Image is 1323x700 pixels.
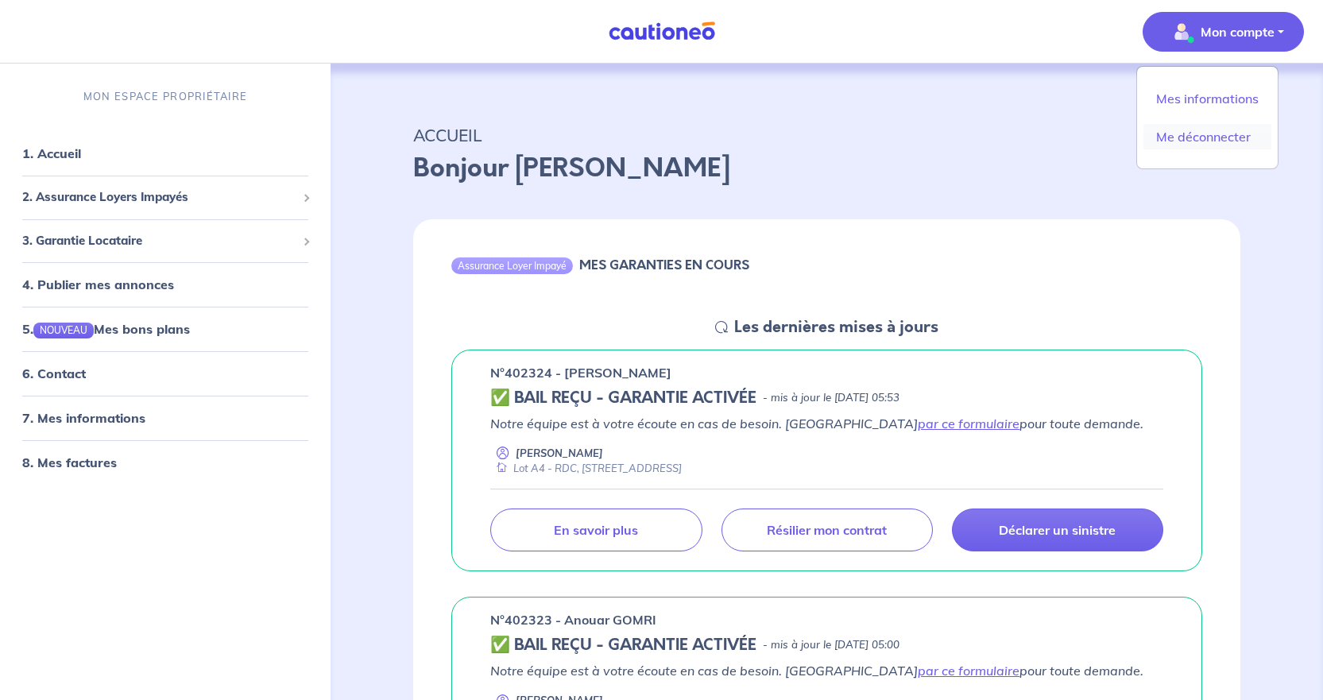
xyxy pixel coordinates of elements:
p: Résilier mon contrat [767,522,887,538]
a: 4. Publier mes annonces [22,277,174,292]
a: 6. Contact [22,365,86,381]
p: MON ESPACE PROPRIÉTAIRE [83,89,247,104]
p: Mon compte [1201,22,1275,41]
a: Déclarer un sinistre [952,509,1163,551]
h5: ✅ BAIL REÇU - GARANTIE ACTIVÉE [490,636,756,655]
p: n°402324 - [PERSON_NAME] [490,363,671,382]
a: par ce formulaire [918,416,1019,431]
div: 7. Mes informations [6,402,324,434]
div: 4. Publier mes annonces [6,269,324,300]
img: Cautioneo [602,21,721,41]
a: Résilier mon contrat [721,509,933,551]
div: state: CONTRACT-VALIDATED, Context: ,MAYBE-CERTIFICATE,,LESSOR-DOCUMENTS,IS-ODEALIM [490,389,1163,408]
img: illu_account_valid_menu.svg [1169,19,1194,44]
div: 6. Contact [6,358,324,389]
a: 7. Mes informations [22,410,145,426]
p: En savoir plus [554,522,638,538]
a: par ce formulaire [918,663,1019,679]
p: - mis à jour le [DATE] 05:00 [763,637,899,653]
div: 3. Garantie Locataire [6,226,324,257]
a: 5.NOUVEAUMes bons plans [22,321,190,337]
h5: Les dernières mises à jours [734,318,938,337]
p: - mis à jour le [DATE] 05:53 [763,390,899,406]
div: 2. Assurance Loyers Impayés [6,182,324,213]
div: state: CONTRACT-VALIDATED, Context: ,MAYBE-CERTIFICATE,,LESSOR-DOCUMENTS,IS-ODEALIM [490,636,1163,655]
a: 1. Accueil [22,145,81,161]
span: 2. Assurance Loyers Impayés [22,188,296,207]
p: ACCUEIL [413,121,1240,149]
p: n°402323 - Anouar GOMRI [490,610,656,629]
p: Notre équipe est à votre écoute en cas de besoin. [GEOGRAPHIC_DATA] pour toute demande. [490,414,1163,433]
div: Assurance Loyer Impayé [451,257,573,273]
h6: MES GARANTIES EN COURS [579,257,749,273]
a: 8. Mes factures [22,454,117,470]
div: 8. Mes factures [6,447,324,478]
a: En savoir plus [490,509,702,551]
div: illu_account_valid_menu.svgMon compte [1136,66,1279,169]
span: 3. Garantie Locataire [22,232,296,250]
p: Notre équipe est à votre écoute en cas de besoin. [GEOGRAPHIC_DATA] pour toute demande. [490,661,1163,680]
div: 5.NOUVEAUMes bons plans [6,313,324,345]
button: illu_account_valid_menu.svgMon compte [1143,12,1304,52]
a: Me déconnecter [1143,124,1271,149]
p: Déclarer un sinistre [999,522,1116,538]
div: 1. Accueil [6,137,324,169]
h5: ✅ BAIL REÇU - GARANTIE ACTIVÉE [490,389,756,408]
p: [PERSON_NAME] [516,446,603,461]
div: Lot A4 - RDC, [STREET_ADDRESS] [490,461,682,476]
p: Bonjour [PERSON_NAME] [413,149,1240,188]
a: Mes informations [1143,86,1271,111]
